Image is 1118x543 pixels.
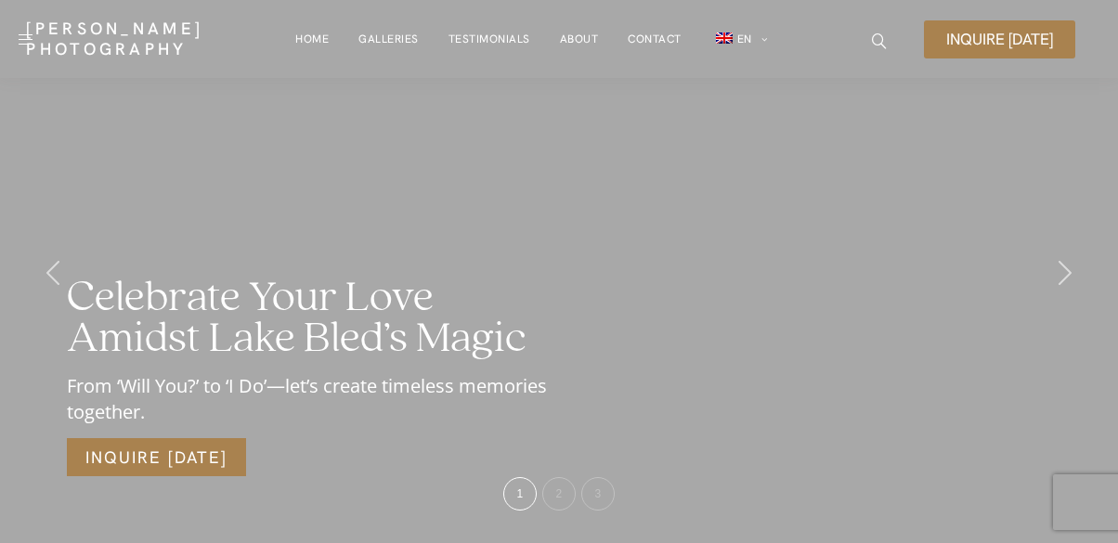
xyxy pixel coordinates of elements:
a: Inquire [DATE] [924,20,1075,58]
span: EN [737,32,752,46]
a: Home [295,20,329,58]
a: icon-magnifying-glass34 [863,24,896,58]
a: About [560,20,599,58]
a: Testimonials [448,20,530,58]
a: [PERSON_NAME] Photography [26,19,219,59]
a: Inquire [DATE] [67,438,246,476]
img: EN [716,32,733,44]
span: 2 [555,487,562,500]
span: Inquire [DATE] [946,32,1053,47]
a: Contact [628,20,682,58]
a: Galleries [358,20,419,58]
span: 1 [516,487,523,500]
a: en_GBEN [711,20,768,58]
span: 3 [594,487,601,500]
div: From ‘Will You?’ to ‘I Do’—let’s create timeless memories together. [67,373,548,425]
h2: Celebrate Your Love Amidst Lake Bled’s Magic [67,278,548,358]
